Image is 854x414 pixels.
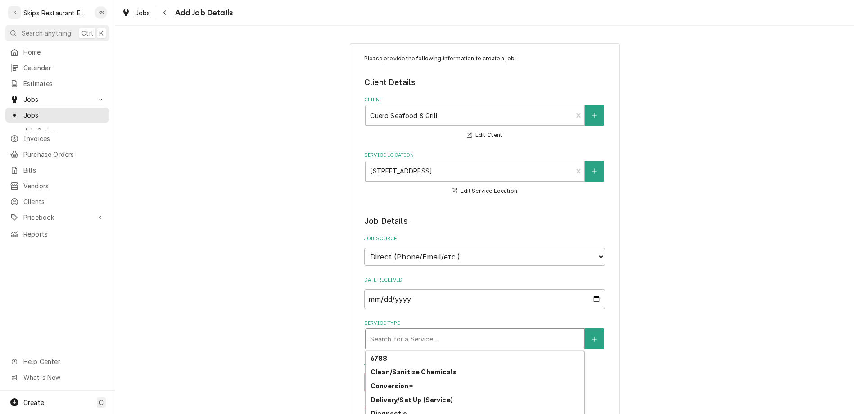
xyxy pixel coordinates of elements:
[592,112,597,118] svg: Create New Client
[158,5,172,20] button: Navigate back
[364,320,605,327] label: Service Type
[23,213,91,222] span: Pricebook
[585,105,604,126] button: Create New Client
[364,77,605,88] legend: Client Details
[5,45,109,59] a: Home
[5,370,109,385] a: Go to What's New
[118,5,154,20] a: Jobs
[364,55,605,63] p: Please provide the following information to create a job:
[364,360,605,368] label: Job Type
[23,63,105,73] span: Calendar
[23,110,105,120] span: Jobs
[5,147,109,162] a: Purchase Orders
[585,328,604,349] button: Create New Service
[5,354,109,369] a: Go to Help Center
[23,181,105,191] span: Vendors
[371,368,457,376] strong: Clean/Sanitize Chemicals
[5,92,109,107] a: Go to Jobs
[364,235,605,242] label: Job Source
[5,76,109,91] a: Estimates
[364,152,605,159] label: Service Location
[5,210,109,225] a: Go to Pricebook
[23,134,105,143] span: Invoices
[99,398,104,407] span: C
[5,163,109,177] a: Bills
[5,108,109,123] a: Jobs
[364,360,605,392] div: Job Type
[23,373,104,382] span: What's New
[364,96,605,141] div: Client
[23,8,90,18] div: Skips Restaurant Equipment
[22,28,71,38] span: Search anything
[23,150,105,159] span: Purchase Orders
[23,95,91,104] span: Jobs
[364,320,605,349] div: Service Type
[451,186,519,197] button: Edit Service Location
[465,130,503,141] button: Edit Client
[95,6,107,19] div: SS
[364,215,605,227] legend: Job Details
[23,165,105,175] span: Bills
[99,28,104,38] span: K
[364,96,605,104] label: Client
[23,399,44,406] span: Create
[364,235,605,265] div: Job Source
[95,6,107,19] div: Shan Skipper's Avatar
[371,382,413,390] strong: Conversion*
[371,396,453,404] strong: Delivery/Set Up (Service)
[5,194,109,209] a: Clients
[371,355,388,362] strong: 6788
[23,229,105,239] span: Reports
[364,289,605,309] input: yyyy-mm-dd
[23,126,105,136] span: Job Series
[585,161,604,182] button: Create New Location
[23,79,105,88] span: Estimates
[5,178,109,193] a: Vendors
[5,131,109,146] a: Invoices
[364,277,605,284] label: Date Received
[8,6,21,19] div: S
[23,47,105,57] span: Home
[135,8,150,18] span: Jobs
[81,28,93,38] span: Ctrl
[23,197,105,206] span: Clients
[5,123,109,138] a: Job Series
[23,357,104,366] span: Help Center
[364,277,605,309] div: Date Received
[5,227,109,241] a: Reports
[5,25,109,41] button: Search anythingCtrlK
[5,60,109,75] a: Calendar
[364,404,605,411] label: Reason For Call
[592,168,597,174] svg: Create New Location
[172,7,233,19] span: Add Job Details
[364,152,605,196] div: Service Location
[592,336,597,342] svg: Create New Service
